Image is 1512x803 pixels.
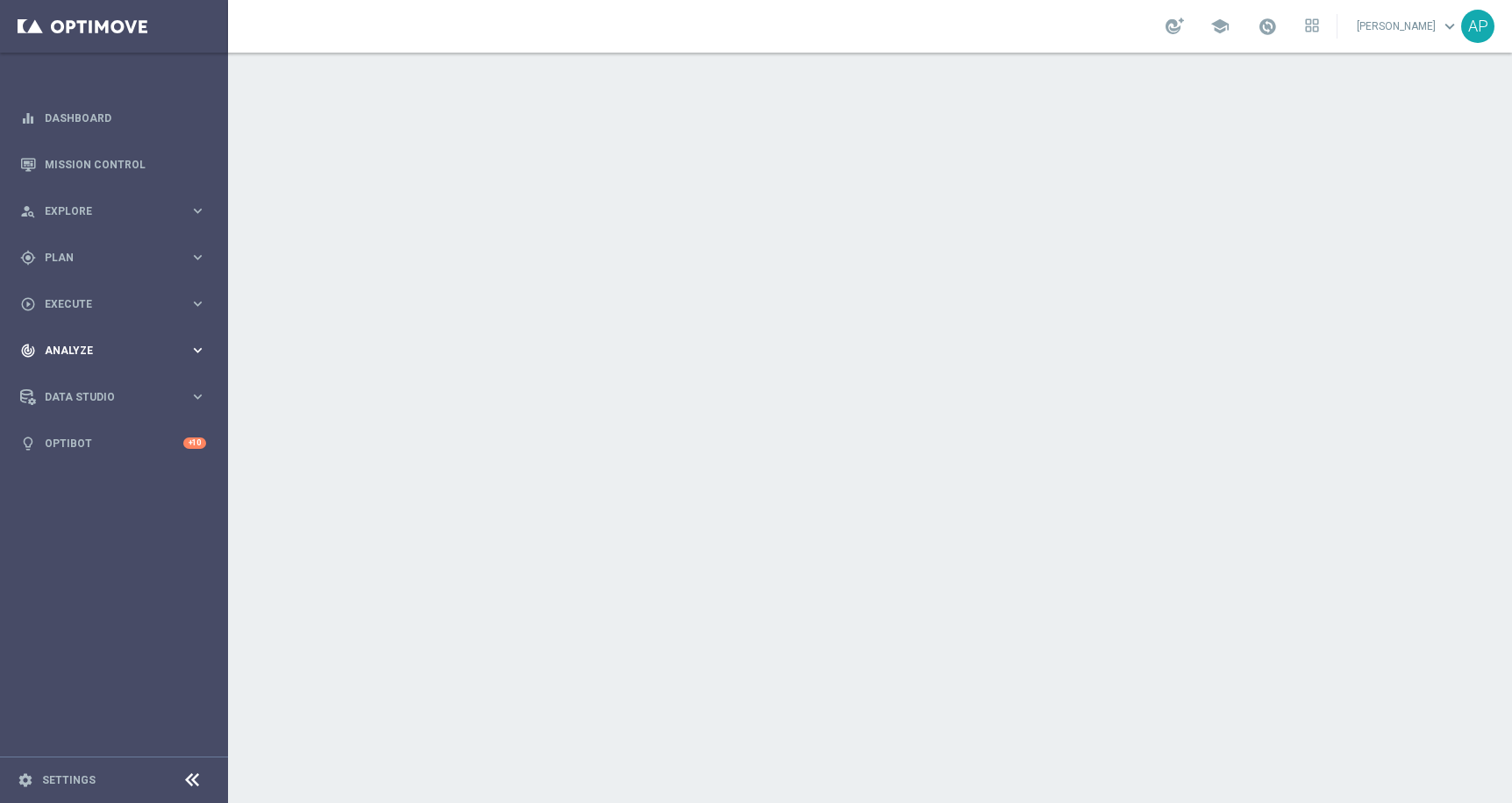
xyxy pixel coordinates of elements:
[20,343,36,359] i: track_changes
[20,95,206,141] div: Dashboard
[45,420,183,466] a: Optibot
[20,141,206,188] div: Mission Control
[45,141,206,188] a: Mission Control
[20,203,189,219] div: Explore
[189,388,206,405] i: keyboard_arrow_right
[1461,10,1494,43] div: AP
[20,343,189,359] div: Analyze
[20,389,189,405] div: Data Studio
[183,437,206,449] div: +10
[45,206,189,217] span: Explore
[1355,13,1461,39] a: [PERSON_NAME]
[45,95,206,141] a: Dashboard
[1440,17,1459,36] span: keyboard_arrow_down
[42,775,96,785] a: Settings
[189,249,206,266] i: keyboard_arrow_right
[20,420,206,466] div: Optibot
[189,295,206,312] i: keyboard_arrow_right
[1210,17,1230,36] span: school
[18,772,33,788] i: settings
[45,252,189,263] span: Plan
[20,203,36,219] i: person_search
[45,392,189,402] span: Data Studio
[20,436,36,451] i: lightbulb
[20,250,189,266] div: Plan
[20,110,36,126] i: equalizer
[45,345,189,356] span: Analyze
[20,250,36,266] i: gps_fixed
[45,299,189,309] span: Execute
[189,203,206,219] i: keyboard_arrow_right
[20,296,36,312] i: play_circle_outline
[20,296,189,312] div: Execute
[189,342,206,359] i: keyboard_arrow_right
